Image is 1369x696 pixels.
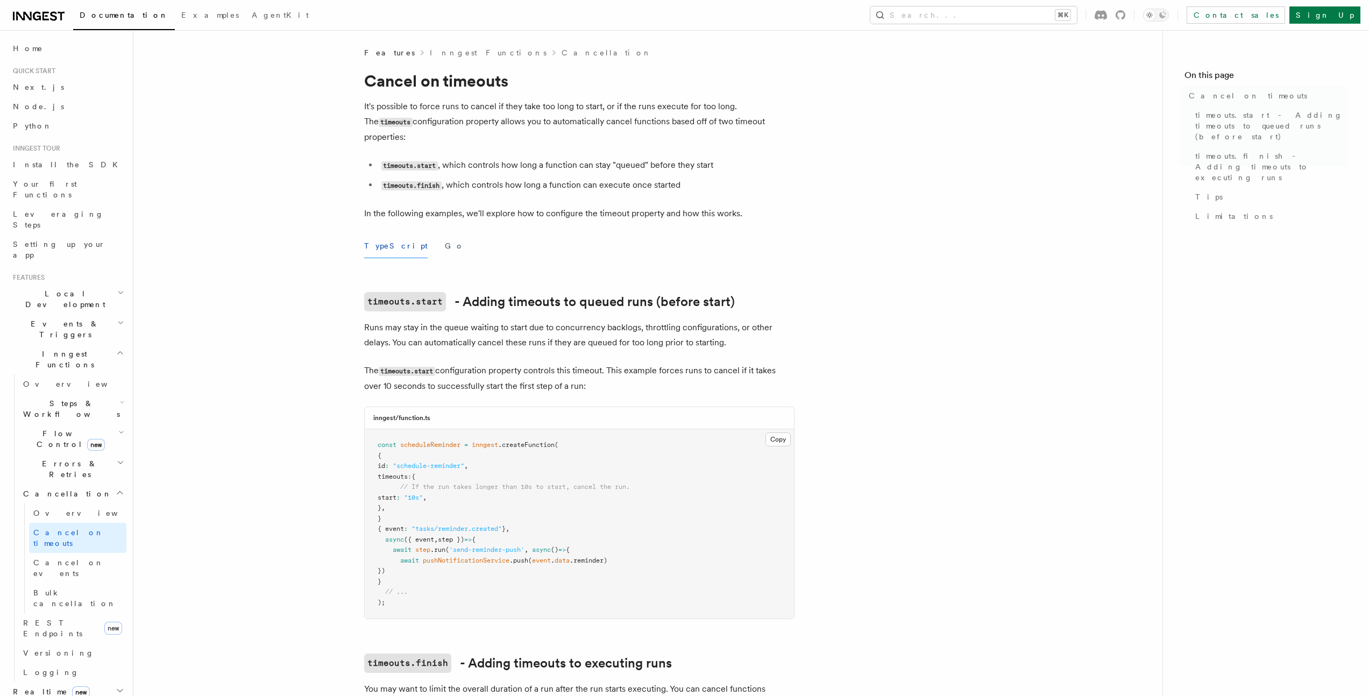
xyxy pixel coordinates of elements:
[438,536,464,543] span: step })
[412,473,415,480] span: {
[19,643,126,663] a: Versioning
[415,546,430,553] span: step
[1191,146,1347,187] a: timeouts.finish - Adding timeouts to executing runs
[9,77,126,97] a: Next.js
[506,525,509,532] span: ,
[1289,6,1360,24] a: Sign Up
[502,525,506,532] span: }
[378,441,396,449] span: const
[19,394,126,424] button: Steps & Workflows
[19,458,117,480] span: Errors & Retries
[9,174,126,204] a: Your first Functions
[408,473,412,480] span: :
[87,439,105,451] span: new
[1195,211,1273,222] span: Limitations
[400,441,460,449] span: scheduleReminder
[385,588,408,595] span: // ...
[9,144,60,153] span: Inngest tour
[73,3,175,30] a: Documentation
[378,525,404,532] span: { event
[1055,10,1070,20] kbd: ⌘K
[379,367,435,376] code: timeouts.start
[364,234,428,258] button: TypeScript
[555,441,558,449] span: (
[1195,110,1347,142] span: timeouts.start - Adding timeouts to queued runs (before start)
[551,546,558,553] span: ()
[364,654,451,673] code: timeouts.finish
[378,599,385,606] span: );
[1189,90,1307,101] span: Cancel on timeouts
[378,494,396,501] span: start
[445,234,464,258] button: Go
[1191,187,1347,207] a: Tips
[765,432,791,446] button: Copy
[445,546,449,553] span: (
[393,462,464,470] span: "schedule-reminder"
[524,546,528,553] span: ,
[378,504,381,512] span: }
[104,622,122,635] span: new
[464,441,468,449] span: =
[9,344,126,374] button: Inngest Functions
[404,525,408,532] span: :
[13,83,64,91] span: Next.js
[378,473,408,480] span: timeouts
[509,557,528,564] span: .push
[9,155,126,174] a: Install the SDK
[19,484,126,503] button: Cancellation
[13,102,64,111] span: Node.js
[373,414,430,422] h3: inngest/function.ts
[562,47,652,58] a: Cancellation
[404,494,423,501] span: "10s"
[364,47,415,58] span: Features
[378,462,385,470] span: id
[498,441,555,449] span: .createFunction
[23,619,82,638] span: REST Endpoints
[434,536,438,543] span: ,
[80,11,168,19] span: Documentation
[464,536,472,543] span: =>
[23,668,79,677] span: Logging
[9,39,126,58] a: Home
[19,613,126,643] a: REST Endpointsnew
[378,567,385,574] span: })
[19,374,126,394] a: Overview
[9,235,126,265] a: Setting up your app
[9,288,117,310] span: Local Development
[9,116,126,136] a: Python
[9,273,45,282] span: Features
[13,43,43,54] span: Home
[423,557,509,564] span: pushNotificationService
[33,588,116,608] span: Bulk cancellation
[9,349,116,370] span: Inngest Functions
[385,462,389,470] span: :
[364,320,795,350] p: Runs may stay in the queue waiting to start due to concurrency backlogs, throttling configuration...
[29,583,126,613] a: Bulk cancellation
[1191,207,1347,226] a: Limitations
[532,557,551,564] span: event
[472,441,498,449] span: inngest
[566,546,570,553] span: {
[1191,105,1347,146] a: timeouts.start - Adding timeouts to queued runs (before start)
[551,557,555,564] span: .
[555,557,570,564] span: data
[181,11,239,19] span: Examples
[381,181,442,190] code: timeouts.finish
[9,204,126,235] a: Leveraging Steps
[9,284,126,314] button: Local Development
[13,240,105,259] span: Setting up your app
[364,99,795,145] p: It's possible to force runs to cancel if they take too long to start, or if the runs execute for ...
[13,122,52,130] span: Python
[19,503,126,613] div: Cancellation
[378,578,381,585] span: }
[1187,6,1285,24] a: Contact sales
[393,546,412,553] span: await
[364,206,795,221] p: In the following examples, we'll explore how to configure the timeout property and how this works.
[19,424,126,454] button: Flow Controlnew
[9,97,126,116] a: Node.js
[19,663,126,682] a: Logging
[472,536,476,543] span: {
[9,314,126,344] button: Events & Triggers
[9,318,117,340] span: Events & Triggers
[532,546,551,553] span: async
